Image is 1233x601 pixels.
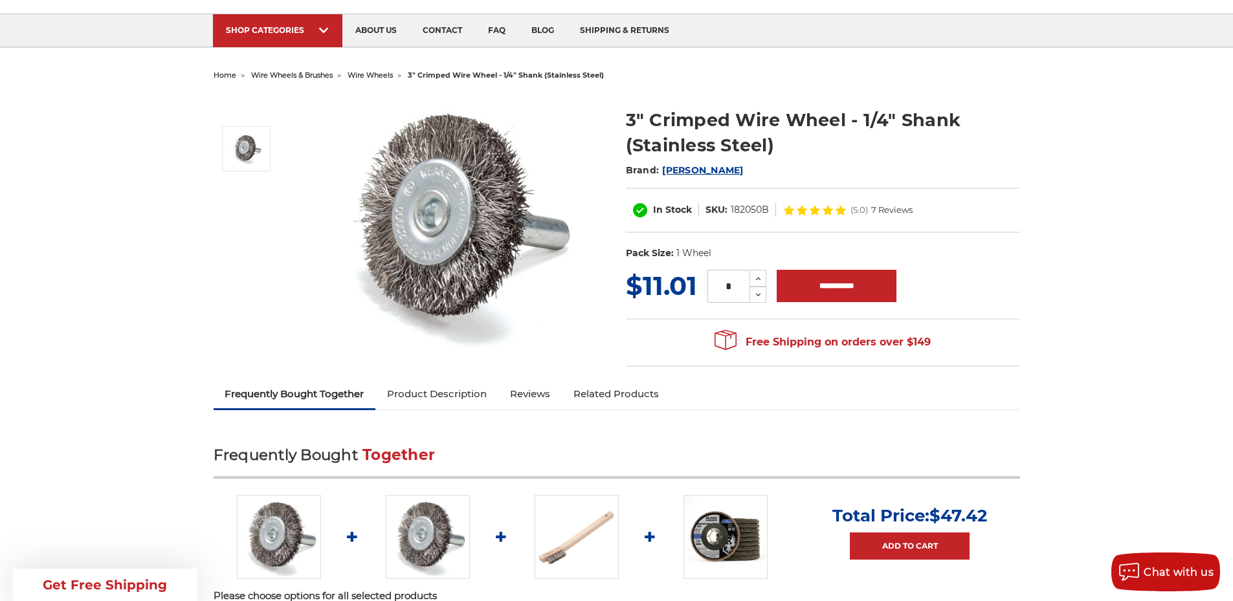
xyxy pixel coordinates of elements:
[731,203,769,217] dd: 182050B
[226,25,329,35] div: SHOP CATEGORIES
[498,380,562,408] a: Reviews
[562,380,671,408] a: Related Products
[676,246,711,260] dd: 1 Wheel
[1111,552,1220,591] button: Chat with us
[832,505,987,526] p: Total Price:
[705,203,728,217] dt: SKU:
[626,246,674,260] dt: Pack Size:
[518,14,567,47] a: blog
[408,71,604,80] span: 3" crimped wire wheel - 1/4" shank (stainless steel)
[662,164,743,176] a: [PERSON_NAME]
[362,446,435,464] span: Together
[237,495,321,579] img: Crimped Wire Wheel with Shank
[214,71,236,80] a: home
[214,380,376,408] a: Frequently Bought Together
[410,14,475,47] a: contact
[626,107,1020,158] h1: 3" Crimped Wire Wheel - 1/4" Shank (Stainless Steel)
[850,532,970,560] a: Add to Cart
[251,71,333,80] a: wire wheels & brushes
[653,204,692,215] span: In Stock
[929,505,987,526] span: $47.42
[871,206,913,214] span: 7 Reviews
[1144,566,1214,578] span: Chat with us
[214,446,358,464] span: Frequently Bought
[626,164,660,176] span: Brand:
[230,133,263,165] img: Crimped Wire Wheel with Shank
[475,14,518,47] a: faq
[850,206,868,214] span: (5.0)
[375,380,498,408] a: Product Description
[324,94,583,353] img: Crimped Wire Wheel with Shank
[13,569,197,601] div: Get Free Shipping
[626,270,697,301] span: $11.01
[342,14,410,47] a: about us
[348,71,393,80] a: wire wheels
[43,577,167,593] span: Get Free Shipping
[715,329,931,355] span: Free Shipping on orders over $149
[567,14,682,47] a: shipping & returns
